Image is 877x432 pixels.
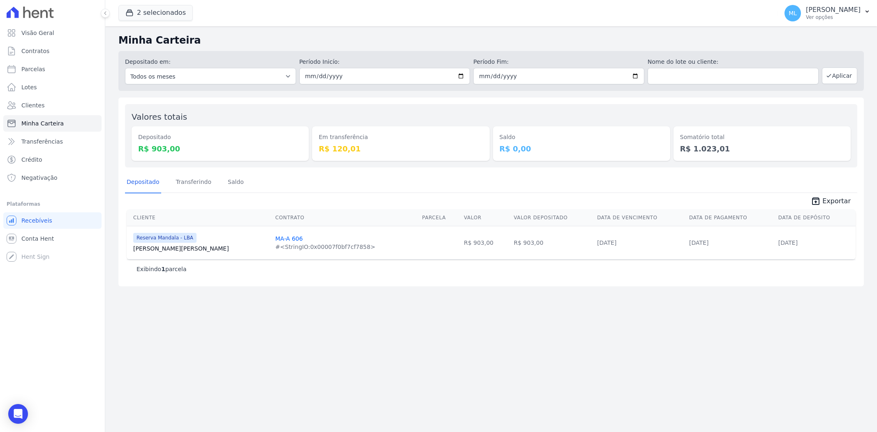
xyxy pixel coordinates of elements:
[822,67,857,84] button: Aplicar
[174,172,213,193] a: Transferindo
[319,133,483,142] dt: Em transferência
[689,239,708,246] a: [DATE]
[3,79,102,95] a: Lotes
[118,33,864,48] h2: Minha Carteira
[811,196,821,206] i: unarchive
[138,133,302,142] dt: Depositado
[319,143,483,154] dd: R$ 120,01
[226,172,245,193] a: Saldo
[21,156,42,164] span: Crédito
[132,112,187,122] label: Valores totais
[511,209,594,226] th: Valor Depositado
[133,233,197,243] span: Reserva Mandala - LBA
[460,209,510,226] th: Valor
[7,199,98,209] div: Plataformas
[597,239,616,246] a: [DATE]
[789,10,797,16] span: ML
[460,226,510,259] td: R$ 903,00
[806,14,861,21] p: Ver opções
[138,143,302,154] dd: R$ 903,00
[511,226,594,259] td: R$ 903,00
[806,6,861,14] p: [PERSON_NAME]
[680,133,844,142] dt: Somatório total
[125,58,171,65] label: Depositado em:
[3,133,102,150] a: Transferências
[21,29,54,37] span: Visão Geral
[21,65,45,73] span: Parcelas
[804,196,857,208] a: unarchive Exportar
[127,209,272,226] th: Cliente
[299,58,470,66] label: Período Inicío:
[133,244,269,253] a: [PERSON_NAME][PERSON_NAME]
[3,61,102,77] a: Parcelas
[778,239,798,246] a: [DATE]
[3,151,102,168] a: Crédito
[500,143,664,154] dd: R$ 0,00
[118,5,193,21] button: 2 selecionados
[125,172,161,193] a: Depositado
[680,143,844,154] dd: R$ 1.023,01
[8,404,28,424] div: Open Intercom Messenger
[272,209,419,226] th: Contrato
[3,97,102,114] a: Clientes
[3,115,102,132] a: Minha Carteira
[21,216,52,225] span: Recebíveis
[473,58,644,66] label: Período Fim:
[3,212,102,229] a: Recebíveis
[21,137,63,146] span: Transferências
[822,196,851,206] span: Exportar
[500,133,664,142] dt: Saldo
[686,209,775,226] th: Data de Pagamento
[21,235,54,243] span: Conta Hent
[419,209,461,226] th: Parcela
[778,2,877,25] button: ML [PERSON_NAME] Ver opções
[275,235,303,242] a: MA-A 606
[775,209,856,226] th: Data de Depósito
[161,266,165,272] b: 1
[21,47,49,55] span: Contratos
[275,243,375,251] div: #<StringIO:0x00007f0bf7cf7858>
[21,119,64,128] span: Minha Carteira
[594,209,686,226] th: Data de Vencimento
[21,101,44,109] span: Clientes
[21,174,58,182] span: Negativação
[3,230,102,247] a: Conta Hent
[137,265,187,273] p: Exibindo parcela
[3,43,102,59] a: Contratos
[21,83,37,91] span: Lotes
[3,170,102,186] a: Negativação
[648,58,819,66] label: Nome do lote ou cliente:
[3,25,102,41] a: Visão Geral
